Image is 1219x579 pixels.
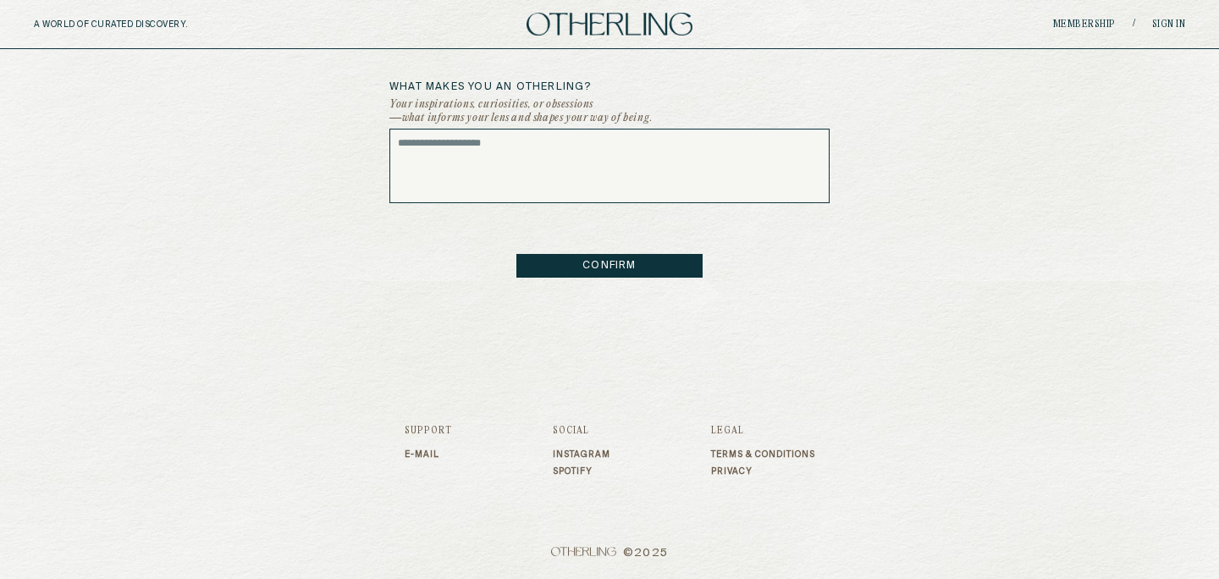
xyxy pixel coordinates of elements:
[1152,19,1186,30] a: Sign in
[711,426,815,436] h3: Legal
[1053,19,1116,30] a: Membership
[405,449,452,460] a: E-mail
[553,466,610,477] a: Spotify
[553,449,610,460] a: Instagram
[711,449,815,460] a: Terms & Conditions
[553,426,610,436] h3: Social
[527,13,692,36] img: logo
[516,254,703,278] button: CONFIRM
[389,98,660,125] p: Your inspirations, curiosities, or obsessions —what informs your lens and shapes your way of being.
[34,19,262,30] h5: A WORLD OF CURATED DISCOVERY.
[405,547,815,560] span: © 2025
[711,466,815,477] a: Privacy
[405,426,452,436] h3: Support
[1133,18,1135,30] span: /
[389,80,830,95] label: What makes you an otherling?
